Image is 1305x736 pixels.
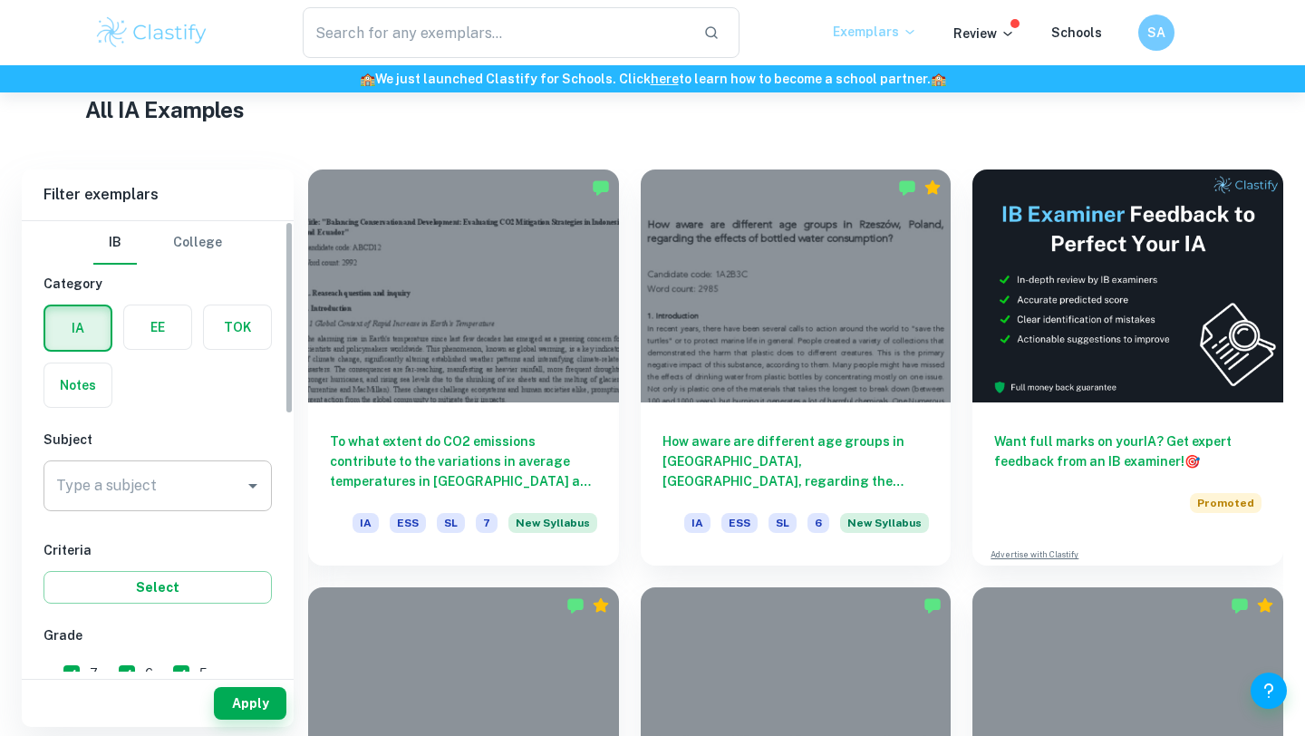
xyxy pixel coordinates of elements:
[972,169,1283,566] a: Want full marks on yourIA? Get expert feedback from an IB examiner!PromotedAdvertise with Clastify
[353,513,379,533] span: IA
[923,596,942,615] img: Marked
[390,513,426,533] span: ESS
[566,596,585,615] img: Marked
[22,169,294,220] h6: Filter exemplars
[43,571,272,604] button: Select
[840,513,929,533] span: New Syllabus
[923,179,942,197] div: Premium
[972,169,1283,402] img: Thumbnail
[768,513,797,533] span: SL
[360,72,375,86] span: 🏫
[437,513,465,533] span: SL
[684,513,710,533] span: IA
[1146,23,1167,43] h6: SA
[4,69,1301,89] h6: We just launched Clastify for Schools. Click to learn how to become a school partner.
[93,221,222,265] div: Filter type choice
[330,431,597,491] h6: To what extent do CO2 emissions contribute to the variations in average temperatures in [GEOGRAPH...
[592,596,610,615] div: Premium
[807,513,829,533] span: 6
[662,431,930,491] h6: How aware are different age groups in [GEOGRAPHIC_DATA], [GEOGRAPHIC_DATA], regarding the effects...
[45,306,111,350] button: IA
[833,22,917,42] p: Exemplars
[508,513,597,544] div: Starting from the May 2026 session, the ESS IA requirements have changed. We created this exempla...
[43,625,272,645] h6: Grade
[43,540,272,560] h6: Criteria
[994,431,1261,471] h6: Want full marks on your IA ? Get expert feedback from an IB examiner!
[1190,493,1261,513] span: Promoted
[43,430,272,450] h6: Subject
[308,169,619,566] a: To what extent do CO2 emissions contribute to the variations in average temperatures in [GEOGRAPH...
[953,24,1015,44] p: Review
[85,93,1221,126] h1: All IA Examples
[204,305,271,349] button: TOK
[931,72,946,86] span: 🏫
[240,473,266,499] button: Open
[476,513,498,533] span: 7
[840,513,929,544] div: Starting from the May 2026 session, the ESS IA requirements have changed. We created this exempla...
[1184,454,1200,469] span: 🎯
[90,663,98,683] span: 7
[199,663,208,683] span: 5
[94,15,209,51] img: Clastify logo
[991,548,1078,561] a: Advertise with Clastify
[721,513,758,533] span: ESS
[1251,673,1287,709] button: Help and Feedback
[592,179,610,197] img: Marked
[1051,25,1102,40] a: Schools
[214,687,286,720] button: Apply
[1138,15,1174,51] button: SA
[93,221,137,265] button: IB
[508,513,597,533] span: New Syllabus
[43,274,272,294] h6: Category
[44,363,111,407] button: Notes
[1231,596,1249,615] img: Marked
[651,72,679,86] a: here
[173,221,222,265] button: College
[124,305,191,349] button: EE
[303,7,689,58] input: Search for any exemplars...
[1256,596,1274,615] div: Premium
[898,179,916,197] img: Marked
[145,663,153,683] span: 6
[641,169,952,566] a: How aware are different age groups in [GEOGRAPHIC_DATA], [GEOGRAPHIC_DATA], regarding the effects...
